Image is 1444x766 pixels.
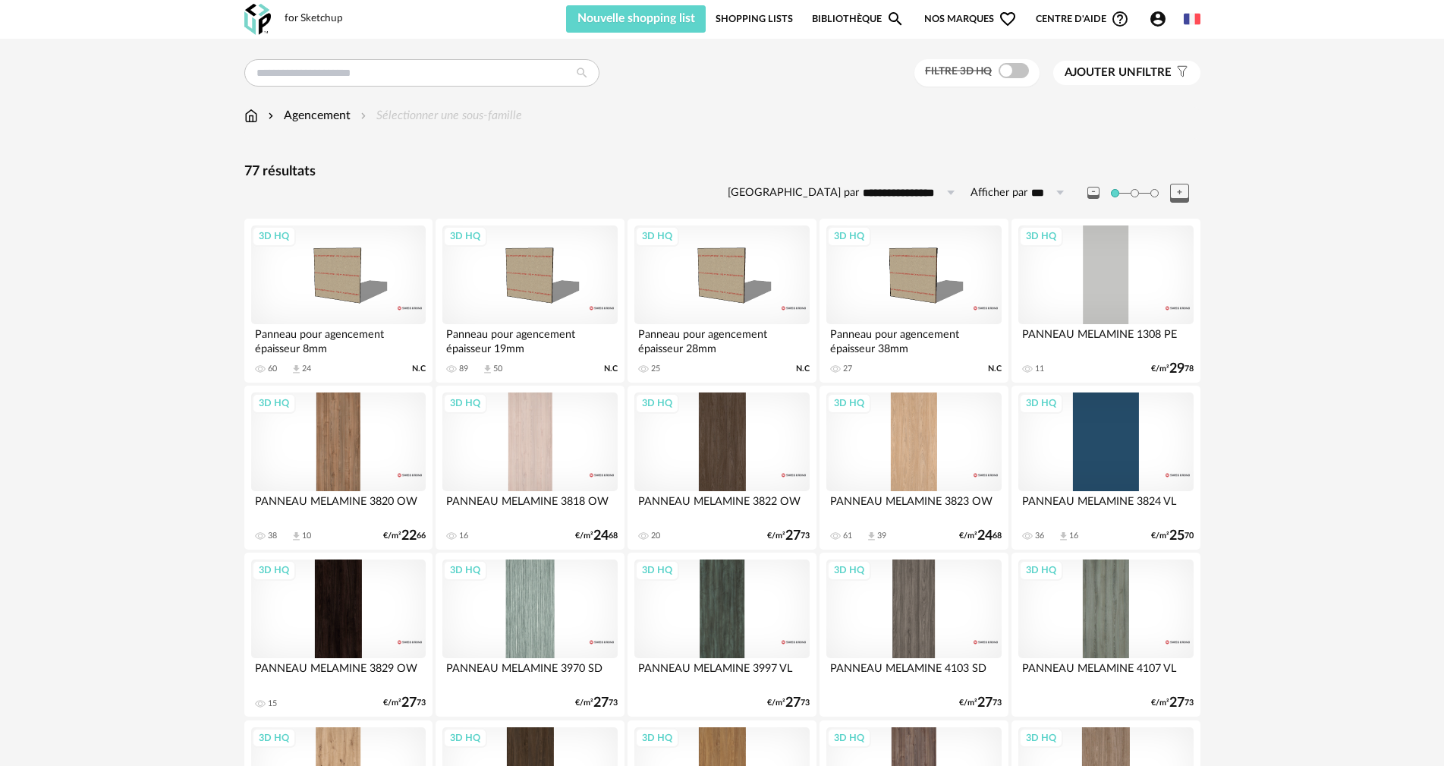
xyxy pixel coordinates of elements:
img: svg+xml;base64,PHN2ZyB3aWR0aD0iMTYiIGhlaWdodD0iMTciIHZpZXdCb3g9IjAgMCAxNiAxNyIgZmlsbD0ibm9uZSIgeG... [244,107,258,125]
img: fr [1184,11,1200,27]
a: 3D HQ PANNEAU MELAMINE 3970 SD €/m²2773 [436,553,624,717]
div: PANNEAU MELAMINE 3824 VL [1018,491,1193,522]
a: 3D HQ PANNEAU MELAMINE 3820 OW 38 Download icon 10 €/m²2266 [244,386,433,550]
div: 39 [877,531,886,541]
div: 16 [459,531,468,541]
img: OXP [244,4,271,35]
span: N.C [796,364,810,374]
span: Download icon [291,364,302,375]
div: 3D HQ [827,728,871,748]
div: 27 [843,364,852,374]
div: 16 [1069,531,1078,541]
span: 27 [785,531,801,541]
span: Centre d'aideHelp Circle Outline icon [1036,10,1129,28]
span: 27 [785,698,801,708]
div: Panneau pour agencement épaisseur 8mm [251,324,426,355]
div: €/m² 73 [1151,698,1194,708]
a: 3D HQ PANNEAU MELAMINE 3822 OW 20 €/m²2773 [628,386,816,550]
div: 60 [268,364,277,374]
label: [GEOGRAPHIC_DATA] par [728,186,859,200]
div: 10 [302,531,311,541]
div: 77 résultats [244,163,1200,181]
div: 3D HQ [252,728,296,748]
div: 3D HQ [635,728,679,748]
div: 3D HQ [443,728,487,748]
div: 3D HQ [635,226,679,246]
div: 15 [268,698,277,709]
span: 22 [401,531,417,541]
span: Ajouter un [1065,67,1136,78]
span: Account Circle icon [1149,10,1167,28]
div: €/m² 73 [575,698,618,708]
span: Download icon [866,531,877,542]
div: Panneau pour agencement épaisseur 28mm [634,324,809,355]
div: 3D HQ [635,393,679,413]
div: 3D HQ [252,560,296,580]
div: PANNEAU MELAMINE 3823 OW [826,491,1001,522]
span: N.C [412,364,426,374]
div: PANNEAU MELAMINE 3970 SD [442,658,617,689]
div: 3D HQ [827,560,871,580]
div: for Sketchup [285,12,343,26]
span: 27 [977,698,993,708]
span: 27 [593,698,609,708]
span: Nouvelle shopping list [577,12,695,24]
div: PANNEAU MELAMINE 4107 VL [1018,658,1193,689]
span: 27 [1169,698,1184,708]
div: €/m² 68 [575,531,618,541]
div: 61 [843,531,852,541]
div: 3D HQ [827,393,871,413]
div: Agencement [265,107,351,125]
a: 3D HQ PANNEAU MELAMINE 3824 VL 36 Download icon 16 €/m²2570 [1011,386,1200,550]
div: €/m² 68 [959,531,1002,541]
span: filtre [1065,65,1172,80]
a: 3D HQ PANNEAU MELAMINE 3829 OW 15 €/m²2773 [244,553,433,717]
div: €/m² 73 [959,698,1002,708]
a: BibliothèqueMagnify icon [812,5,904,33]
div: 3D HQ [443,560,487,580]
div: 11 [1035,364,1044,374]
a: 3D HQ PANNEAU MELAMINE 3997 VL €/m²2773 [628,553,816,717]
div: 25 [651,364,660,374]
span: N.C [988,364,1002,374]
div: PANNEAU MELAMINE 3818 OW [442,491,617,522]
span: N.C [604,364,618,374]
span: Magnify icon [886,10,904,28]
div: 3D HQ [1019,226,1063,246]
button: Ajouter unfiltre Filter icon [1053,61,1200,85]
div: Panneau pour agencement épaisseur 19mm [442,324,617,355]
span: Nos marques [924,5,1017,33]
a: 3D HQ PANNEAU MELAMINE 1308 PE 11 €/m²2978 [1011,219,1200,383]
img: svg+xml;base64,PHN2ZyB3aWR0aD0iMTYiIGhlaWdodD0iMTYiIHZpZXdCb3g9IjAgMCAxNiAxNiIgZmlsbD0ibm9uZSIgeG... [265,107,277,125]
div: PANNEAU MELAMINE 1308 PE [1018,324,1193,355]
a: Shopping Lists [716,5,793,33]
div: 24 [302,364,311,374]
div: €/m² 78 [1151,364,1194,374]
div: €/m² 66 [383,531,426,541]
div: Panneau pour agencement épaisseur 38mm [826,324,1001,355]
div: PANNEAU MELAMINE 3829 OW [251,658,426,689]
span: Download icon [1058,531,1069,542]
span: Download icon [291,531,302,542]
div: PANNEAU MELAMINE 3997 VL [634,658,809,689]
span: Filter icon [1172,65,1189,80]
a: 3D HQ Panneau pour agencement épaisseur 8mm 60 Download icon 24 N.C [244,219,433,383]
span: 24 [593,531,609,541]
a: 3D HQ PANNEAU MELAMINE 4103 SD €/m²2773 [820,553,1008,717]
div: 36 [1035,531,1044,541]
div: 3D HQ [1019,560,1063,580]
div: 3D HQ [443,226,487,246]
span: 27 [401,698,417,708]
a: 3D HQ Panneau pour agencement épaisseur 28mm 25 N.C [628,219,816,383]
div: PANNEAU MELAMINE 4103 SD [826,658,1001,689]
div: €/m² 73 [383,698,426,708]
div: PANNEAU MELAMINE 3820 OW [251,491,426,522]
span: Help Circle Outline icon [1111,10,1129,28]
div: 3D HQ [443,393,487,413]
div: 3D HQ [1019,728,1063,748]
span: Account Circle icon [1149,10,1174,28]
div: 3D HQ [635,560,679,580]
span: Heart Outline icon [999,10,1017,28]
div: 3D HQ [252,393,296,413]
span: Download icon [482,364,493,375]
